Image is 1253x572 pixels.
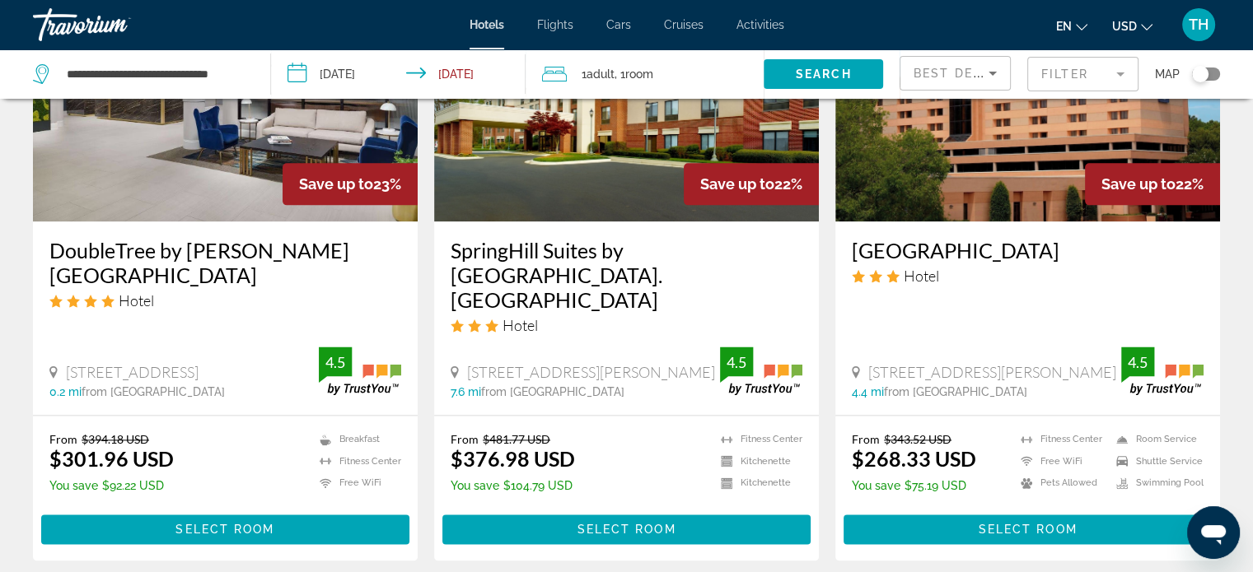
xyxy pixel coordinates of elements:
[299,175,373,193] span: Save up to
[852,385,884,398] span: 4.4 mi
[796,67,852,81] span: Search
[283,163,418,205] div: 23%
[1187,506,1240,559] iframe: Button to launch messaging window
[1027,56,1138,92] button: Filter
[582,63,615,86] span: 1
[1012,477,1108,491] li: Pets Allowed
[451,238,802,312] a: SpringHill Suites by [GEOGRAPHIC_DATA]. [GEOGRAPHIC_DATA]
[852,479,900,492] span: You save
[33,3,198,46] a: Travorium
[66,363,199,381] span: [STREET_ADDRESS]
[720,346,802,395] img: trustyou-badge.svg
[1056,20,1072,33] span: en
[271,49,526,99] button: Check-in date: Sep 5, 2025 Check-out date: Sep 7, 2025
[1112,20,1137,33] span: USD
[852,432,880,446] span: From
[1012,432,1108,446] li: Fitness Center
[1177,7,1220,42] button: User Menu
[319,346,401,395] img: trustyou-badge.svg
[1085,163,1220,205] div: 22%
[526,49,764,99] button: Travelers: 1 adult, 0 children
[1180,67,1220,81] button: Toggle map
[1189,16,1209,33] span: TH
[978,523,1077,536] span: Select Room
[537,18,573,31] a: Flights
[1101,175,1176,193] span: Save up to
[852,479,976,492] p: $75.19 USD
[82,385,225,398] span: from [GEOGRAPHIC_DATA]
[764,59,883,89] button: Search
[884,432,951,446] del: $343.52 USD
[503,316,538,334] span: Hotel
[852,238,1204,263] a: [GEOGRAPHIC_DATA]
[49,479,174,492] p: $92.22 USD
[442,514,811,544] button: Select Room
[451,316,802,334] div: 3 star Hotel
[175,523,274,536] span: Select Room
[311,454,401,468] li: Fitness Center
[319,352,352,372] div: 4.5
[470,18,504,31] a: Hotels
[868,363,1116,381] span: [STREET_ADDRESS][PERSON_NAME]
[884,385,1027,398] span: from [GEOGRAPHIC_DATA]
[49,291,401,309] div: 4 star Hotel
[49,432,77,446] span: From
[914,63,997,83] mat-select: Sort by
[844,519,1212,537] a: Select Room
[713,454,802,468] li: Kitchenette
[904,267,939,285] span: Hotel
[625,67,653,81] span: Room
[311,432,401,446] li: Breakfast
[1108,477,1204,491] li: Swimming Pool
[664,18,704,31] a: Cruises
[451,479,575,492] p: $104.79 USD
[684,163,819,205] div: 22%
[720,352,753,372] div: 4.5
[451,385,481,398] span: 7.6 mi
[311,477,401,491] li: Free WiFi
[736,18,784,31] a: Activities
[713,432,802,446] li: Fitness Center
[587,67,615,81] span: Adult
[49,238,401,287] a: DoubleTree by [PERSON_NAME][GEOGRAPHIC_DATA]
[451,432,479,446] span: From
[49,446,174,471] ins: $301.96 USD
[41,514,409,544] button: Select Room
[1121,352,1154,372] div: 4.5
[1155,63,1180,86] span: Map
[1056,14,1087,38] button: Change language
[844,514,1212,544] button: Select Room
[483,432,550,446] del: $481.77 USD
[119,291,154,309] span: Hotel
[914,67,999,80] span: Best Deals
[713,477,802,491] li: Kitchenette
[1121,346,1204,395] img: trustyou-badge.svg
[41,519,409,537] a: Select Room
[467,363,715,381] span: [STREET_ADDRESS][PERSON_NAME]
[615,63,653,86] span: , 1
[606,18,631,31] a: Cars
[451,446,575,471] ins: $376.98 USD
[49,479,98,492] span: You save
[700,175,774,193] span: Save up to
[82,432,149,446] del: $394.18 USD
[1112,14,1152,38] button: Change currency
[442,519,811,537] a: Select Room
[49,385,82,398] span: 0.2 mi
[1108,454,1204,468] li: Shuttle Service
[1012,454,1108,468] li: Free WiFi
[577,523,676,536] span: Select Room
[451,479,499,492] span: You save
[481,385,624,398] span: from [GEOGRAPHIC_DATA]
[852,446,976,471] ins: $268.33 USD
[852,267,1204,285] div: 3 star Hotel
[1108,432,1204,446] li: Room Service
